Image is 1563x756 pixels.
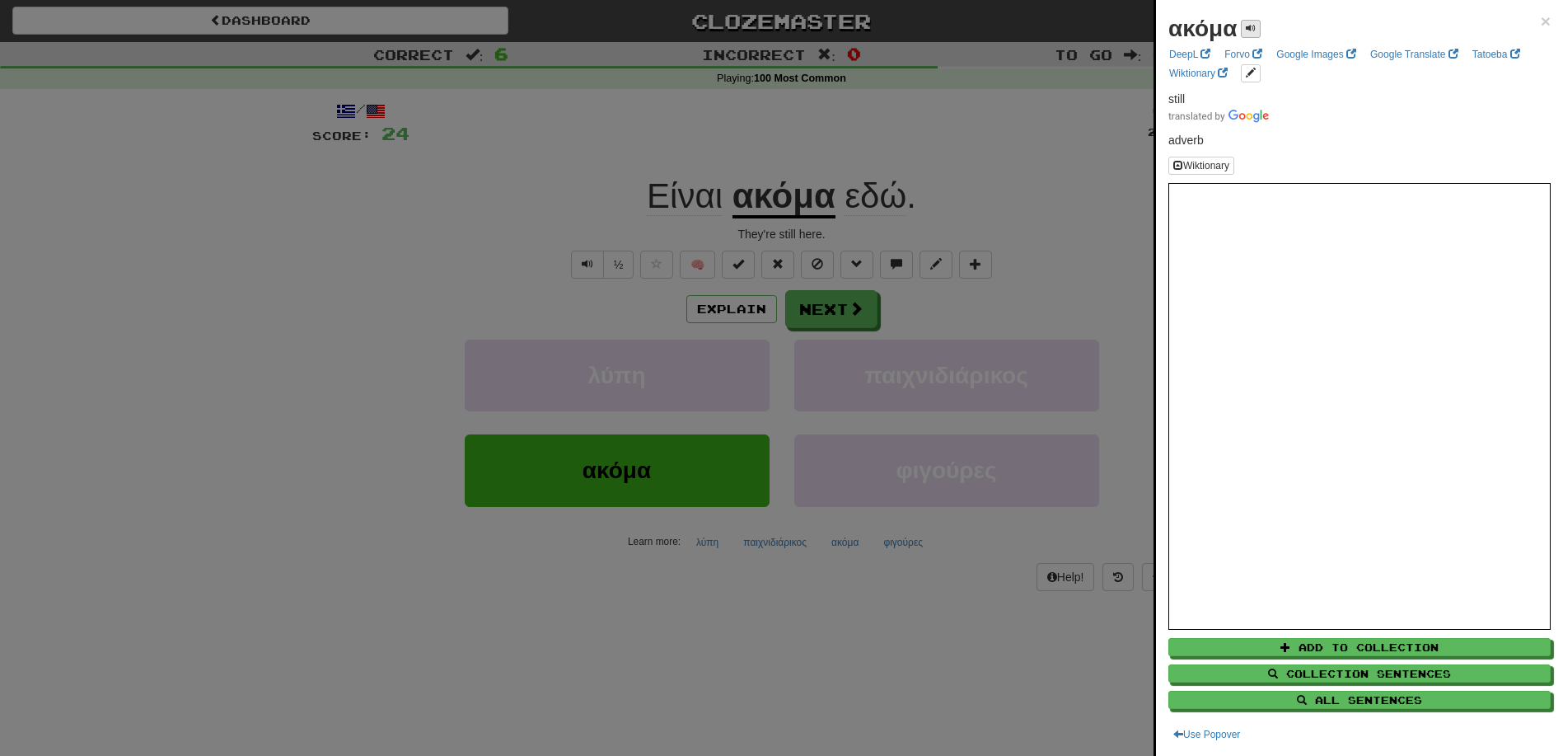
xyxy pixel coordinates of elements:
button: edit links [1241,64,1261,82]
a: Forvo [1219,45,1267,63]
img: Color short [1168,110,1269,123]
a: Wiktionary [1164,64,1233,82]
span: × [1541,12,1551,31]
button: Use Popover [1168,725,1245,744]
button: Close [1541,12,1551,30]
strong: ακόμα [1168,16,1237,41]
button: Add to Collection [1168,638,1551,656]
a: Tatoeba [1467,45,1525,63]
a: Google Images [1271,45,1361,63]
a: DeepL [1164,45,1215,63]
button: Collection Sentences [1168,664,1551,683]
button: All Sentences [1168,691,1551,709]
a: Google Translate [1365,45,1463,63]
p: adverb [1168,132,1551,148]
span: still [1168,92,1185,106]
button: Wiktionary [1168,157,1234,175]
